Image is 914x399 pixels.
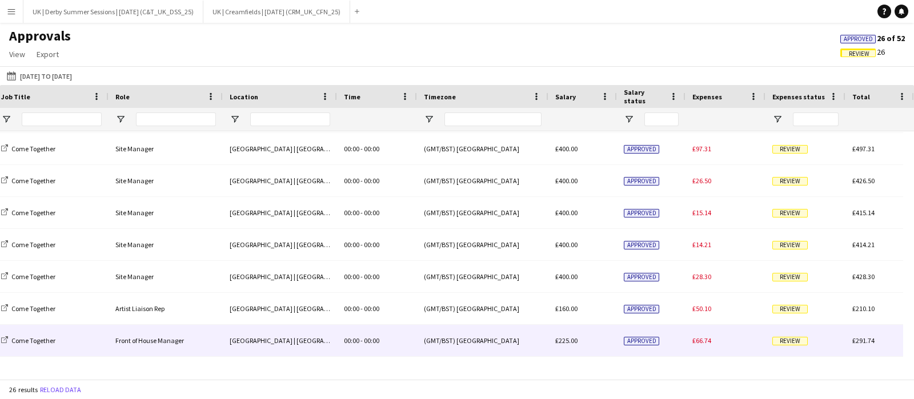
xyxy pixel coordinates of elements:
[223,197,337,228] div: [GEOGRAPHIC_DATA] | [GEOGRAPHIC_DATA], [GEOGRAPHIC_DATA]
[360,208,363,217] span: -
[1,240,55,249] a: Come Together
[9,49,25,59] span: View
[772,209,808,217] span: Review
[364,240,379,249] span: 00:00
[624,305,659,313] span: Approved
[417,133,548,164] div: (GMT/BST) [GEOGRAPHIC_DATA]
[444,112,542,126] input: Timezone Filter Input
[1,144,55,153] a: Come Together
[1,336,55,345] a: Come Together
[555,92,576,101] span: Salary
[223,261,337,292] div: [GEOGRAPHIC_DATA] | [GEOGRAPHIC_DATA], [GEOGRAPHIC_DATA]
[230,92,258,101] span: Location
[772,92,825,101] span: Expenses status
[5,69,74,83] button: [DATE] to [DATE]
[624,273,659,281] span: Approved
[344,92,360,101] span: Time
[109,229,223,260] div: Site Manager
[11,208,55,217] span: Come Together
[1,272,55,281] a: Come Together
[203,1,350,23] button: UK | Creamfields | [DATE] (CRM_UK_CFN_25)
[11,240,55,249] span: Come Together
[109,325,223,356] div: Front of House Manager
[840,33,905,43] span: 26 of 52
[624,209,659,217] span: Approved
[360,176,363,185] span: -
[11,272,55,281] span: Come Together
[11,304,55,313] span: Come Together
[115,92,130,101] span: Role
[364,304,379,313] span: 00:00
[364,144,379,153] span: 00:00
[1,176,55,185] a: Come Together
[223,325,337,356] div: [GEOGRAPHIC_DATA] | [GEOGRAPHIC_DATA], [GEOGRAPHIC_DATA]
[793,112,839,126] input: Expenses status Filter Input
[417,261,548,292] div: (GMT/BST) [GEOGRAPHIC_DATA]
[344,336,359,345] span: 00:00
[692,144,711,153] span: £97.31
[852,336,875,345] span: £291.74
[555,336,578,345] span: £225.00
[32,47,63,62] a: Export
[223,357,337,388] div: [GEOGRAPHIC_DATA] | [GEOGRAPHIC_DATA], [GEOGRAPHIC_DATA]
[417,325,548,356] div: (GMT/BST) [GEOGRAPHIC_DATA]
[23,1,203,23] button: UK | Derby Summer Sessions | [DATE] (C&T_UK_DSS_25)
[1,114,11,124] button: Open Filter Menu
[109,357,223,388] div: Front of House Manager
[364,208,379,217] span: 00:00
[364,272,379,281] span: 00:00
[555,208,578,217] span: £400.00
[555,272,578,281] span: £400.00
[109,261,223,292] div: Site Manager
[344,176,359,185] span: 00:00
[772,337,808,345] span: Review
[555,176,578,185] span: £400.00
[852,208,875,217] span: £415.14
[109,197,223,228] div: Site Manager
[852,92,870,101] span: Total
[852,176,875,185] span: £426.50
[5,47,30,62] a: View
[555,240,578,249] span: £400.00
[692,208,711,217] span: £15.14
[109,133,223,164] div: Site Manager
[772,145,808,154] span: Review
[417,197,548,228] div: (GMT/BST) [GEOGRAPHIC_DATA]
[136,112,216,126] input: Role Filter Input
[624,177,659,186] span: Approved
[344,240,359,249] span: 00:00
[360,304,363,313] span: -
[624,241,659,249] span: Approved
[852,240,875,249] span: £414.21
[844,35,873,43] span: Approved
[11,144,55,153] span: Come Together
[624,145,659,154] span: Approved
[692,336,711,345] span: £66.74
[417,165,548,196] div: (GMT/BST) [GEOGRAPHIC_DATA]
[22,112,102,126] input: Job Title Filter Input
[1,208,55,217] a: Come Together
[360,144,363,153] span: -
[852,304,875,313] span: £210.10
[644,112,679,126] input: Salary status Filter Input
[692,240,711,249] span: £14.21
[223,229,337,260] div: [GEOGRAPHIC_DATA] | [GEOGRAPHIC_DATA], [GEOGRAPHIC_DATA]
[772,114,783,124] button: Open Filter Menu
[772,273,808,281] span: Review
[840,47,885,57] span: 26
[417,293,548,324] div: (GMT/BST) [GEOGRAPHIC_DATA]
[772,241,808,249] span: Review
[417,229,548,260] div: (GMT/BST) [GEOGRAPHIC_DATA]
[223,133,337,164] div: [GEOGRAPHIC_DATA] | [GEOGRAPHIC_DATA], [GEOGRAPHIC_DATA]
[772,177,808,186] span: Review
[692,92,722,101] span: Expenses
[417,357,548,388] div: (GMT/BST) [GEOGRAPHIC_DATA]
[344,272,359,281] span: 00:00
[223,293,337,324] div: [GEOGRAPHIC_DATA] | [GEOGRAPHIC_DATA], [GEOGRAPHIC_DATA]
[852,144,875,153] span: £497.31
[852,272,875,281] span: £428.30
[364,176,379,185] span: 00:00
[109,165,223,196] div: Site Manager
[360,272,363,281] span: -
[38,384,83,396] button: Reload data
